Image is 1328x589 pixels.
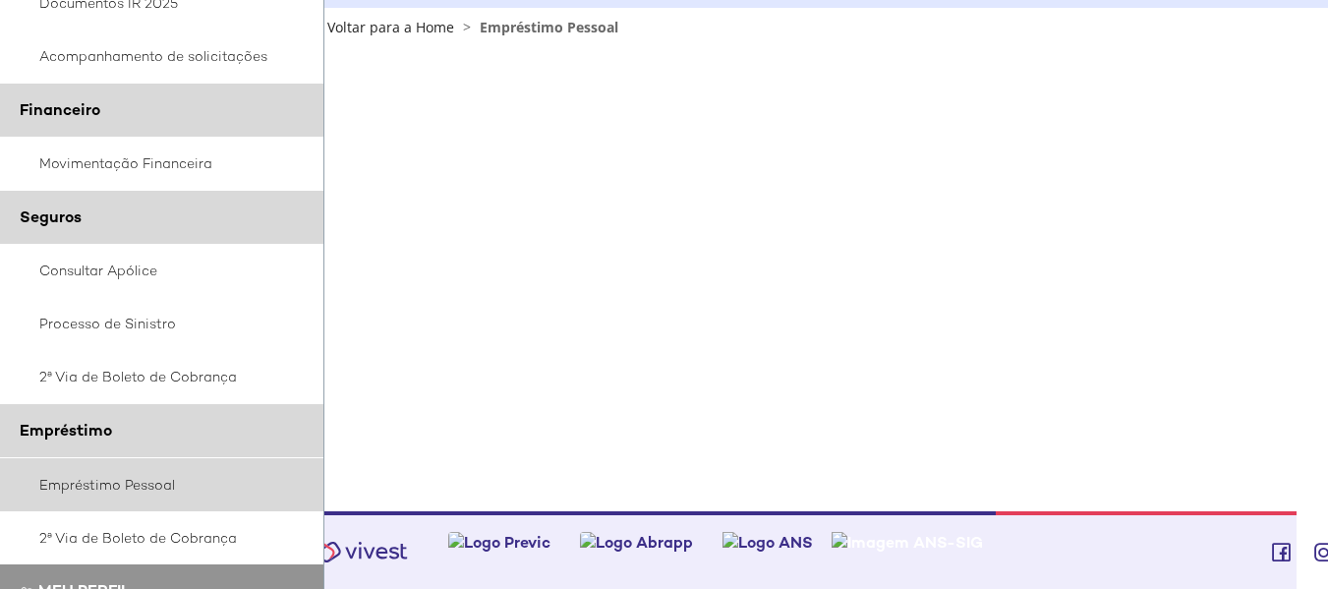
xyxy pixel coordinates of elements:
img: Logo Previc [448,532,550,553]
span: Financeiro [20,99,100,120]
span: Empréstimo [20,420,112,441]
footer: Vivest [293,511,1297,589]
img: Logo ANS [722,532,813,553]
span: Empréstimo Pessoal [480,18,618,36]
span: Seguros [20,206,82,227]
img: Logo Abrapp [580,532,693,553]
img: Imagem ANS-SIG [832,532,983,553]
span: > [458,18,476,36]
a: Voltar para a Home [327,18,454,36]
img: Vivest [301,530,419,574]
